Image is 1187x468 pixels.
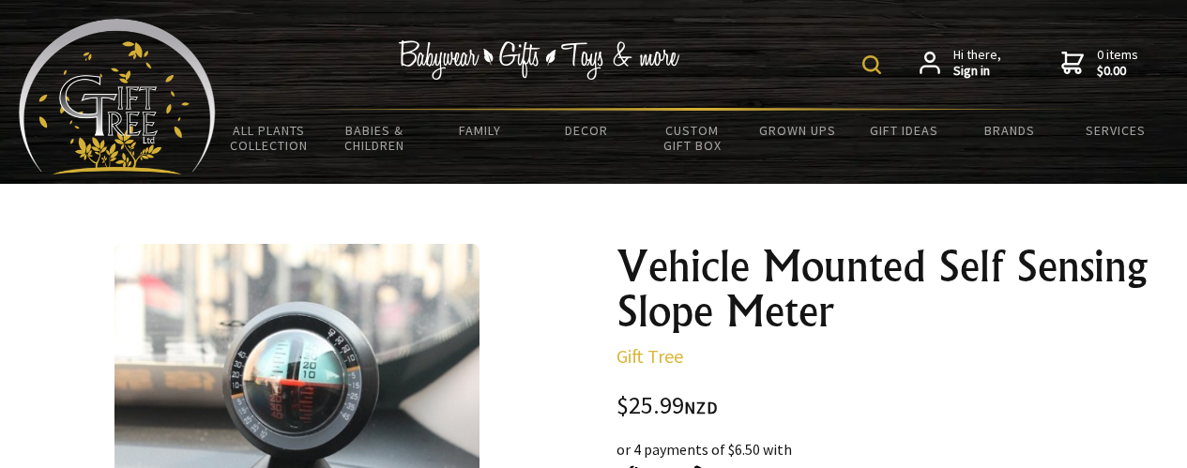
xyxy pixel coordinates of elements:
[745,111,851,150] a: Grown Ups
[616,344,683,368] a: Gift Tree
[920,47,1001,80] a: Hi there,Sign in
[953,63,1001,80] strong: Sign in
[639,111,745,165] a: Custom Gift Box
[1097,46,1138,80] span: 0 items
[616,394,1164,419] div: $25.99
[851,111,957,150] a: Gift Ideas
[1062,111,1168,150] a: Services
[216,111,322,165] a: All Plants Collection
[399,40,680,80] img: Babywear - Gifts - Toys & more
[533,111,639,150] a: Decor
[616,244,1164,334] h1: Vehicle Mounted Self Sensing Slope Meter
[322,111,428,165] a: Babies & Children
[862,55,881,74] img: product search
[1061,47,1138,80] a: 0 items$0.00
[1097,63,1138,80] strong: $0.00
[684,397,718,418] span: NZD
[956,111,1062,150] a: Brands
[428,111,534,150] a: Family
[953,47,1001,80] span: Hi there,
[19,19,216,174] img: Babyware - Gifts - Toys and more...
